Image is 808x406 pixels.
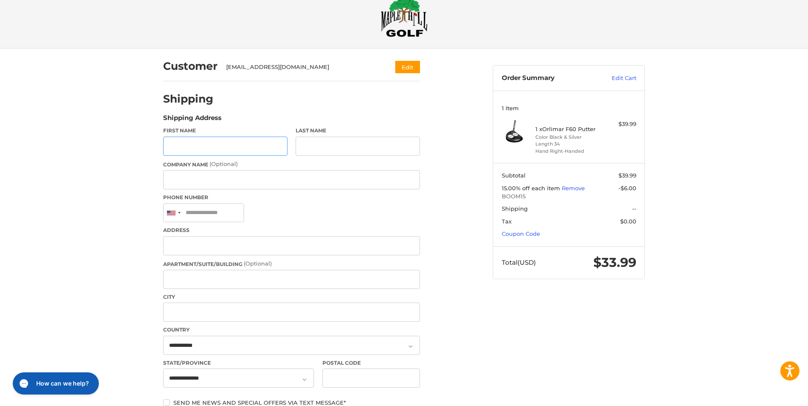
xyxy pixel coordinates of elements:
span: Subtotal [502,172,526,179]
button: Edit [395,61,420,73]
small: (Optional) [210,160,238,167]
span: $33.99 [593,254,636,270]
li: Hand Right-Handed [535,148,601,155]
span: $39.99 [618,172,636,179]
h4: 1 x Orlimar F60 Putter [535,126,601,132]
span: -- [632,205,636,212]
span: Total (USD) [502,258,536,266]
label: Country [163,326,420,334]
label: State/Province [163,359,314,367]
span: Shipping [502,205,528,212]
div: $39.99 [603,120,636,129]
div: United States: +1 [164,204,183,222]
span: BOOM15 [502,192,636,201]
label: Apartment/Suite/Building [163,260,420,268]
label: Phone Number [163,194,420,201]
label: First Name [163,127,288,134]
small: (Optional) [244,260,272,267]
label: Address [163,226,420,234]
label: Postal Code [322,359,420,367]
h3: Order Summary [502,74,593,83]
span: Tax [502,218,512,225]
span: $0.00 [620,218,636,225]
label: Send me news and special offers via text message* [163,399,420,406]
h2: Shipping [163,92,213,106]
li: Length 34 [535,140,601,148]
label: Last Name [296,127,420,134]
a: Coupon Code [502,230,540,237]
span: -$6.00 [618,185,636,192]
legend: Shipping Address [163,113,221,127]
label: Company Name [163,160,420,169]
iframe: Gorgias live chat messenger [9,369,101,397]
label: City [163,293,420,301]
h2: Customer [163,60,218,73]
a: Edit Cart [593,74,636,83]
div: [EMAIL_ADDRESS][DOMAIN_NAME] [226,63,379,71]
a: Remove [562,185,585,192]
h3: 1 Item [502,105,636,112]
li: Color Black & Silver [535,134,601,141]
span: 15.00% off each item [502,185,562,192]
